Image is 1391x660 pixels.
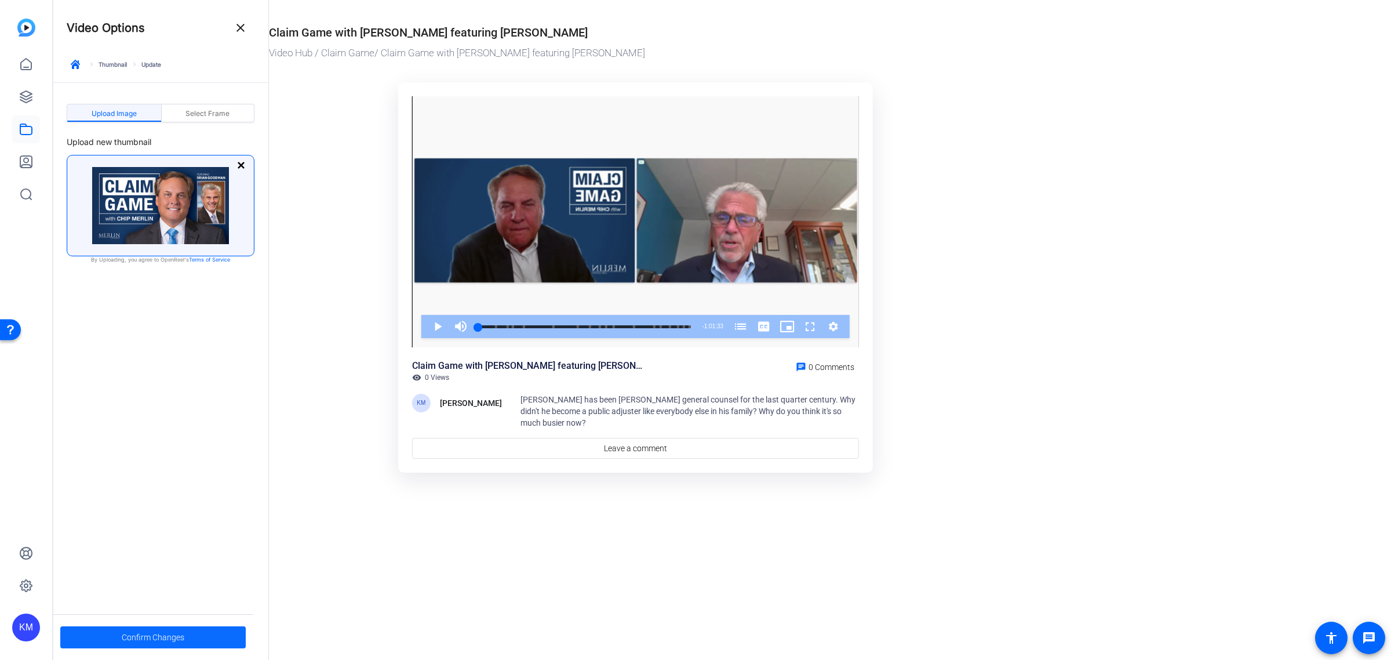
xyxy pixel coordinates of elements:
[426,315,449,338] button: Play
[269,47,374,59] a: Video Hub / Claim Game
[234,21,247,35] mat-icon: close
[412,438,859,459] a: Leave a comment
[412,359,644,373] div: Claim Game with [PERSON_NAME] featuring [PERSON_NAME]
[92,167,229,244] img: Uploaded Image
[704,323,723,329] span: 1:01:33
[88,60,127,68] a: Thumbnail
[67,135,254,155] div: Upload new thumbnail
[412,96,859,348] div: Video Player
[809,362,854,372] span: 0 Comments
[67,256,254,264] div: By Uploading, you agree to OpenReel's
[269,46,996,61] div: / Claim Game with [PERSON_NAME] featuring [PERSON_NAME]
[185,110,230,117] span: Select Frame
[449,315,472,338] button: Mute
[791,359,859,373] a: 0 Comments
[520,395,855,427] span: [PERSON_NAME] has been [PERSON_NAME] general counsel for the last quarter century. Why didn't he ...
[12,614,40,641] div: KM
[478,325,691,328] div: Progress Bar
[799,315,822,338] button: Fullscreen
[17,19,35,37] img: blue-gradient.svg
[122,626,184,648] span: Confirm Changes
[60,626,246,648] button: Confirm Changes
[412,373,421,382] mat-icon: visibility
[269,24,588,41] div: Claim Game with [PERSON_NAME] featuring [PERSON_NAME]
[88,60,96,68] mat-icon: keyboard_arrow_right
[189,256,230,264] a: Terms of Service
[796,362,806,372] mat-icon: chat
[1324,631,1338,645] mat-icon: accessibility
[775,315,799,338] button: Picture-in-Picture
[1362,631,1376,645] mat-icon: message
[604,443,667,455] span: Leave a comment
[67,21,145,35] h4: Video Options
[425,373,449,382] span: 0 Views
[752,315,775,338] button: Captions
[702,323,704,329] span: -
[92,110,137,117] span: Upload Image
[729,315,752,338] button: Chapters
[412,394,431,412] div: KM
[440,396,502,410] div: [PERSON_NAME]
